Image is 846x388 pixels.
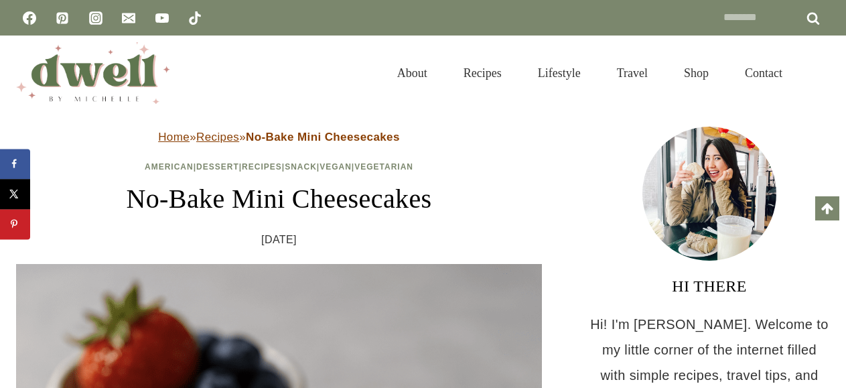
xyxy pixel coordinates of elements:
a: Email [115,5,142,31]
a: American [145,162,194,172]
time: [DATE] [261,230,297,250]
a: Snack [285,162,317,172]
h3: HI THERE [589,274,830,298]
strong: No-Bake Mini Cheesecakes [246,131,400,143]
nav: Primary Navigation [379,50,800,96]
span: » » [158,131,400,143]
a: Lifestyle [520,50,599,96]
a: Recipes [242,162,282,172]
a: Vegan [320,162,352,172]
a: Pinterest [49,5,76,31]
a: Shop [666,50,727,96]
img: DWELL by michelle [16,42,170,104]
h1: No-Bake Mini Cheesecakes [16,179,542,219]
button: View Search Form [807,62,830,84]
span: | | | | | [145,162,413,172]
a: Dessert [196,162,239,172]
a: Facebook [16,5,43,31]
a: Travel [599,50,666,96]
a: About [379,50,445,96]
a: Contact [727,50,800,96]
a: YouTube [149,5,175,31]
a: Instagram [82,5,109,31]
a: TikTok [182,5,208,31]
a: Scroll to top [815,196,839,220]
a: Recipes [196,131,239,143]
a: Vegetarian [354,162,413,172]
a: Home [158,131,190,143]
a: Recipes [445,50,520,96]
